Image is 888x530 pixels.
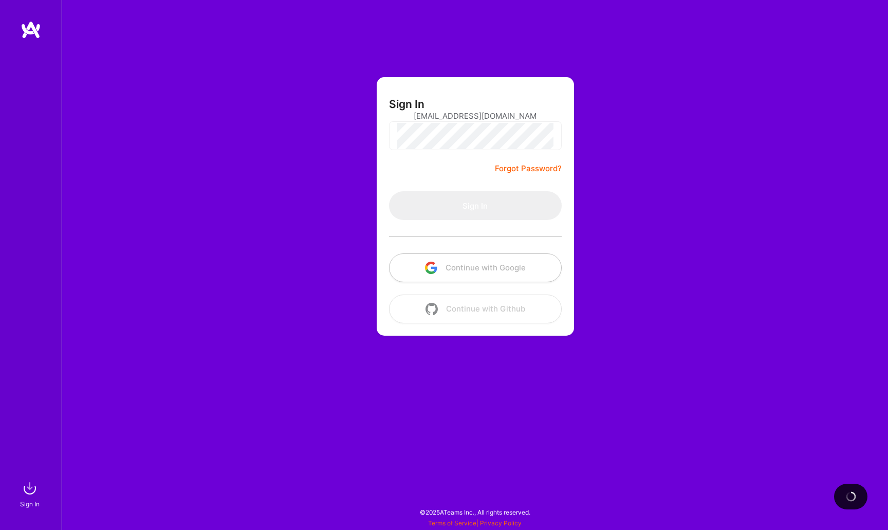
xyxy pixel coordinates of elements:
[20,478,40,499] img: sign in
[389,295,562,323] button: Continue with Github
[62,499,888,525] div: © 2025 ATeams Inc., All rights reserved.
[21,21,41,39] img: logo
[389,253,562,282] button: Continue with Google
[428,519,522,527] span: |
[480,519,522,527] a: Privacy Policy
[425,262,437,274] img: icon
[495,162,562,175] a: Forgot Password?
[843,489,858,504] img: loading
[389,191,562,220] button: Sign In
[428,519,476,527] a: Terms of Service
[414,103,537,129] input: Email...
[22,478,40,509] a: sign inSign In
[20,499,40,509] div: Sign In
[389,98,424,111] h3: Sign In
[425,303,438,315] img: icon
